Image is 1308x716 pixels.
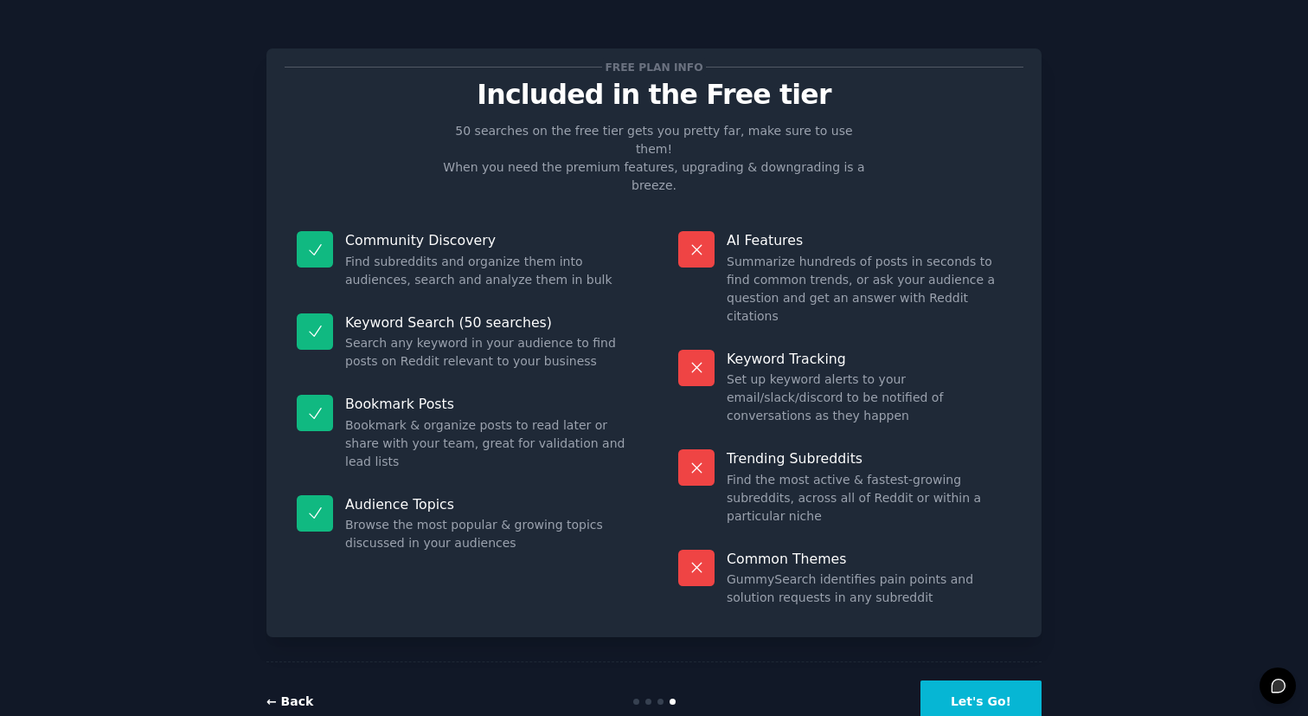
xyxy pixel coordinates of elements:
[727,571,1011,607] dd: GummySearch identifies pain points and solution requests in any subreddit
[727,231,1011,249] p: AI Features
[266,694,313,708] a: ← Back
[345,231,630,249] p: Community Discovery
[345,253,630,289] dd: Find subreddits and organize them into audiences, search and analyze them in bulk
[285,80,1023,110] p: Included in the Free tier
[345,516,630,552] dd: Browse the most popular & growing topics discussed in your audiences
[727,550,1011,568] p: Common Themes
[345,495,630,513] p: Audience Topics
[727,471,1011,526] dd: Find the most active & fastest-growing subreddits, across all of Reddit or within a particular niche
[727,371,1011,425] dd: Set up keyword alerts to your email/slack/discord to be notified of conversations as they happen
[436,122,872,195] p: 50 searches on the free tier gets you pretty far, make sure to use them! When you need the premiu...
[345,416,630,471] dd: Bookmark & organize posts to read later or share with your team, great for validation and lead lists
[345,395,630,413] p: Bookmark Posts
[602,58,706,76] span: Free plan info
[345,313,630,332] p: Keyword Search (50 searches)
[727,449,1011,468] p: Trending Subreddits
[345,334,630,371] dd: Search any keyword in your audience to find posts on Reddit relevant to your business
[727,253,1011,326] dd: Summarize hundreds of posts in seconds to find common trends, or ask your audience a question and...
[727,350,1011,368] p: Keyword Tracking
